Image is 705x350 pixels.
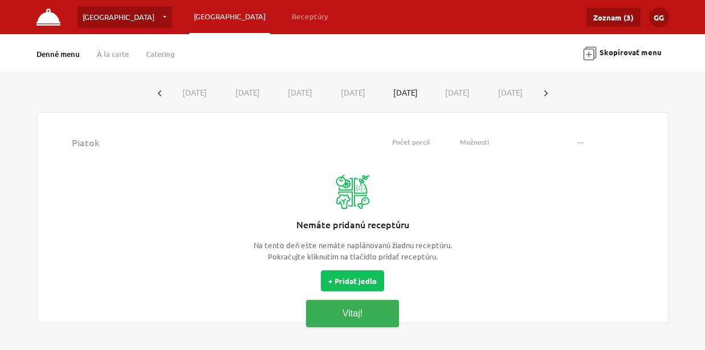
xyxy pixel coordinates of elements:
[97,49,129,59] a: À la carte
[189,6,270,27] a: [GEOGRAPHIC_DATA]
[306,302,399,325] p: Vitaj!
[380,83,431,102] button: [DATE]
[484,82,537,103] button: [DATE]
[370,137,451,147] div: Počet porcií
[577,136,584,145] span: ...
[321,270,384,291] button: + Pridať jedlo
[460,137,561,147] div: Možnosti
[287,6,333,27] a: Receptúry
[221,82,274,103] button: [DATE]
[54,130,68,155] th: Dragndrop
[239,240,467,262] div: Na tento deň ešte nemáte naplánovanú žiadnu receptúru. Pokračujte kliknutím na tlačidlo pridať re...
[67,130,366,155] th: Name
[649,7,669,27] button: GG
[274,82,327,103] button: [DATE]
[36,49,80,59] a: Denné menu
[586,8,641,27] a: Zoznam (3)
[296,217,409,231] div: Nemáte pridanú receptúru
[570,135,591,150] button: ...
[78,6,172,28] a: [GEOGRAPHIC_DATA]
[146,49,175,59] a: Catering
[431,82,484,103] button: [DATE]
[576,40,669,67] button: Skopírovať menu
[566,130,651,155] th: Actions
[36,9,61,26] img: FUDOMA
[169,82,222,103] button: [DATE]
[327,82,380,103] button: [DATE]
